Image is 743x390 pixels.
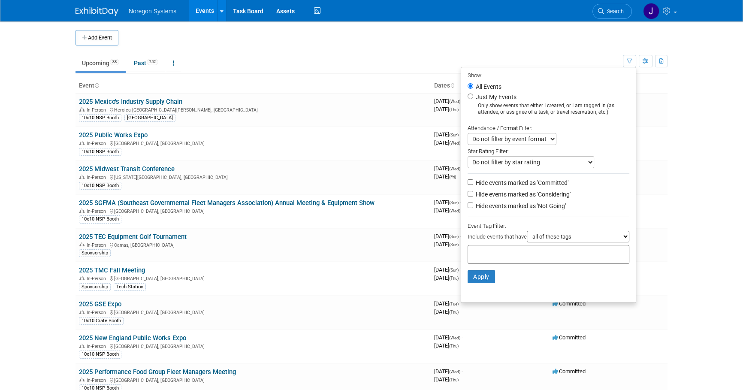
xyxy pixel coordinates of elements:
div: 10x10 NSP Booth [79,114,121,122]
img: In-Person Event [79,344,85,348]
span: [DATE] [434,199,461,206]
span: Committed [553,334,586,341]
div: 10x10 NSP Booth [79,182,121,190]
div: Star Rating Filter: [468,145,629,156]
span: [DATE] [434,139,460,146]
a: 2025 Performance Food Group Fleet Managers Meeting [79,368,236,376]
span: (Sun) [449,200,459,205]
span: [DATE] [434,98,463,104]
span: 38 [110,59,119,65]
span: [DATE] [434,275,459,281]
span: (Sun) [449,234,459,239]
span: [DATE] [434,308,459,315]
span: (Wed) [449,336,460,340]
a: 2025 Public Works Expo [79,131,148,139]
span: [DATE] [434,233,461,239]
span: 252 [147,59,158,65]
label: All Events [474,84,501,90]
span: (Thu) [449,378,459,382]
div: Sponsorship [79,249,111,257]
div: [GEOGRAPHIC_DATA], [GEOGRAPHIC_DATA] [79,275,427,281]
span: [DATE] [434,368,463,375]
img: In-Person Event [79,378,85,382]
span: (Wed) [449,166,460,171]
div: 10x10 NSP Booth [79,351,121,358]
img: In-Person Event [79,175,85,179]
span: - [460,300,461,307]
div: Tech Station [114,283,146,291]
label: Hide events marked as 'Considering' [474,190,571,199]
div: [US_STATE][GEOGRAPHIC_DATA], [GEOGRAPHIC_DATA] [79,173,427,180]
div: [GEOGRAPHIC_DATA] [124,114,175,122]
span: (Fri) [449,175,456,179]
button: Add Event [76,30,118,45]
a: 2025 GSE Expo [79,300,121,308]
th: Dates [431,79,549,93]
a: 2025 TEC Equipment Golf Tournament [79,233,187,241]
span: [DATE] [434,131,461,138]
span: Noregon Systems [129,8,176,15]
img: ExhibitDay [76,7,118,16]
span: (Sun) [449,268,459,272]
span: (Wed) [449,99,460,104]
span: (Thu) [449,276,459,281]
div: [GEOGRAPHIC_DATA], [GEOGRAPHIC_DATA] [79,342,427,349]
span: In-Person [87,378,109,383]
a: 2025 New England Public Works Expo [79,334,186,342]
div: 10x10 NSP Booth [79,148,121,156]
span: [DATE] [434,376,459,383]
span: (Wed) [449,141,460,145]
th: Event [76,79,431,93]
label: Hide events marked as 'Not Going' [474,202,566,210]
span: - [460,266,461,273]
div: 10x10 Crate Booth [79,317,124,325]
span: In-Person [87,310,109,315]
div: Attendance / Format Filter: [468,123,629,133]
span: [DATE] [434,241,459,248]
span: (Thu) [449,310,459,314]
span: [DATE] [434,106,459,112]
span: [DATE] [434,342,459,349]
span: - [460,233,461,239]
span: - [460,131,461,138]
span: Search [604,8,624,15]
img: In-Person Event [79,107,85,112]
span: In-Person [87,276,109,281]
img: In-Person Event [79,310,85,314]
img: Johana Gil [643,3,659,19]
span: In-Person [87,107,109,113]
div: [GEOGRAPHIC_DATA], [GEOGRAPHIC_DATA] [79,139,427,146]
span: (Sun) [449,242,459,247]
div: Camas, [GEOGRAPHIC_DATA] [79,241,427,248]
div: Only show events that either I created, or I am tagged in (as attendee, or assignee of a task, or... [468,103,629,115]
div: [GEOGRAPHIC_DATA], [GEOGRAPHIC_DATA] [79,308,427,315]
span: Committed [553,368,586,375]
span: - [462,334,463,341]
a: 2025 Midwest Transit Conference [79,165,175,173]
div: Heroica [GEOGRAPHIC_DATA][PERSON_NAME], [GEOGRAPHIC_DATA] [79,106,427,113]
span: (Thu) [449,344,459,348]
a: Search [592,4,632,19]
span: [DATE] [434,165,463,172]
span: Committed [553,300,586,307]
a: 2025 TMC Fall Meeting [79,266,145,274]
div: Include events that have [468,231,629,245]
button: Apply [468,270,495,283]
span: (Tue) [449,302,459,306]
span: [DATE] [434,266,461,273]
span: (Wed) [449,209,460,213]
span: - [460,199,461,206]
a: Past252 [127,55,165,71]
span: [DATE] [434,300,461,307]
span: [DATE] [434,207,460,214]
span: In-Person [87,175,109,180]
span: In-Person [87,141,109,146]
label: Just My Events [474,93,516,101]
span: [DATE] [434,334,463,341]
a: 2025 SGFMA (Southeast Governmental Fleet Managers Association) Annual Meeting & Equipment Show [79,199,375,207]
span: - [462,368,463,375]
span: (Thu) [449,107,459,112]
img: In-Person Event [79,276,85,280]
a: Upcoming38 [76,55,126,71]
img: In-Person Event [79,209,85,213]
